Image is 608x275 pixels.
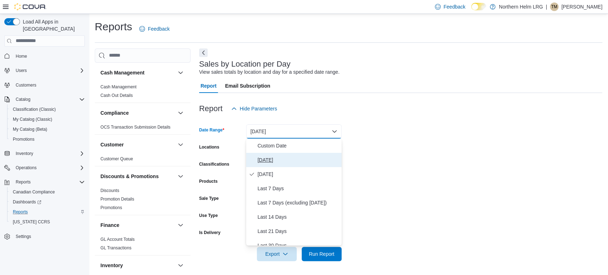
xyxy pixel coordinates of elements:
[1,51,88,61] button: Home
[1,177,88,187] button: Reports
[246,124,342,139] button: [DATE]
[100,93,133,98] a: Cash Out Details
[7,134,88,144] button: Promotions
[176,221,185,229] button: Finance
[199,144,219,150] label: Locations
[176,261,185,270] button: Inventory
[100,141,175,148] button: Customer
[16,165,37,171] span: Operations
[7,207,88,217] button: Reports
[551,2,557,11] span: TM
[100,173,159,180] h3: Discounts & Promotions
[13,178,85,186] span: Reports
[7,104,88,114] button: Classification (Classic)
[13,81,39,89] a: Customers
[100,109,129,116] h3: Compliance
[148,25,170,32] span: Feedback
[302,247,342,261] button: Run Report
[7,114,88,124] button: My Catalog (Classic)
[499,2,543,11] p: Northern Helm LRG
[16,82,36,88] span: Customers
[7,124,88,134] button: My Catalog (Beta)
[199,161,229,167] label: Classifications
[13,52,30,61] a: Home
[100,125,171,130] a: OCS Transaction Submission Details
[258,170,339,178] span: [DATE]
[228,102,280,116] button: Hide Parameters
[16,68,27,73] span: Users
[13,199,41,205] span: Dashboards
[176,68,185,77] button: Cash Management
[100,109,175,116] button: Compliance
[95,155,191,166] div: Customer
[7,197,88,207] a: Dashboards
[13,136,35,142] span: Promotions
[100,69,175,76] button: Cash Management
[561,2,602,11] p: [PERSON_NAME]
[1,163,88,173] button: Operations
[95,235,191,255] div: Finance
[13,189,55,195] span: Canadian Compliance
[13,149,36,158] button: Inventory
[13,95,33,104] button: Catalog
[100,262,175,269] button: Inventory
[199,104,223,113] h3: Report
[10,125,85,134] span: My Catalog (Beta)
[309,250,334,258] span: Run Report
[550,2,558,11] div: Trevor Mackenzie
[95,83,191,103] div: Cash Management
[13,232,34,241] a: Settings
[100,156,133,162] span: Customer Queue
[13,52,85,61] span: Home
[1,66,88,76] button: Users
[100,237,135,242] a: GL Account Totals
[136,22,172,36] a: Feedback
[10,188,85,196] span: Canadian Compliance
[10,188,58,196] a: Canadian Compliance
[257,247,297,261] button: Export
[13,126,47,132] span: My Catalog (Beta)
[10,115,55,124] a: My Catalog (Classic)
[201,79,217,93] span: Report
[225,79,270,93] span: Email Subscription
[4,48,85,260] nav: Complex example
[100,173,175,180] button: Discounts & Promotions
[258,227,339,235] span: Last 21 Days
[100,188,119,193] span: Discounts
[258,184,339,193] span: Last 7 Days
[13,164,40,172] button: Operations
[13,149,85,158] span: Inventory
[13,95,85,104] span: Catalog
[1,80,88,90] button: Customers
[246,139,342,245] div: Select listbox
[100,124,171,130] span: OCS Transaction Submission Details
[100,141,124,148] h3: Customer
[13,209,28,215] span: Reports
[10,208,85,216] span: Reports
[13,164,85,172] span: Operations
[16,179,31,185] span: Reports
[100,84,136,90] span: Cash Management
[199,196,219,201] label: Sale Type
[261,247,292,261] span: Export
[100,196,134,202] span: Promotion Details
[10,115,85,124] span: My Catalog (Classic)
[100,188,119,193] a: Discounts
[199,60,291,68] h3: Sales by Location per Day
[10,135,37,144] a: Promotions
[1,231,88,242] button: Settings
[100,245,131,251] span: GL Transactions
[100,69,145,76] h3: Cash Management
[240,105,277,112] span: Hide Parameters
[10,135,85,144] span: Promotions
[7,187,88,197] button: Canadian Compliance
[10,218,85,226] span: Washington CCRS
[20,18,85,32] span: Load All Apps in [GEOGRAPHIC_DATA]
[258,156,339,164] span: [DATE]
[13,66,30,75] button: Users
[16,53,27,59] span: Home
[1,149,88,159] button: Inventory
[13,178,33,186] button: Reports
